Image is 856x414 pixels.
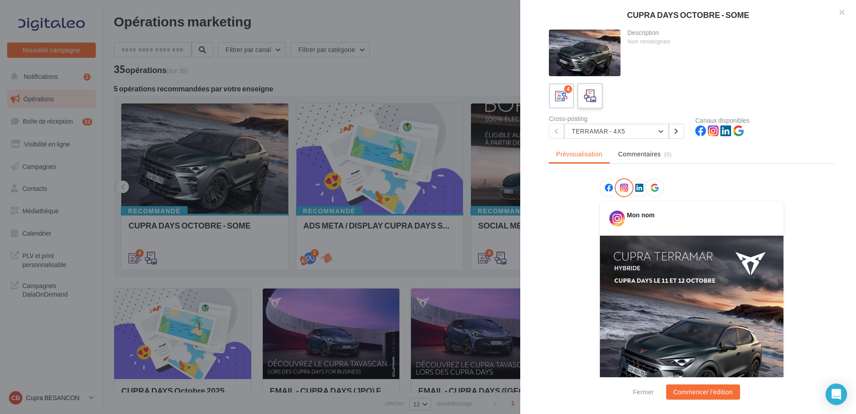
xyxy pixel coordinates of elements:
[664,151,672,158] span: (0)
[628,30,828,36] div: Description
[629,387,657,397] button: Fermer
[627,211,655,220] div: Mon nom
[826,384,847,405] div: Open Intercom Messenger
[564,124,669,139] button: TERRAMAR - 4X5
[549,116,688,122] div: Cross-posting
[618,150,661,159] span: Commentaires
[695,117,835,124] div: Canaux disponibles
[628,38,828,46] div: Non renseignée
[564,85,572,93] div: 4
[535,11,842,19] div: CUPRA DAYS OCTOBRE - SOME
[666,384,740,400] button: Commencer l'édition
